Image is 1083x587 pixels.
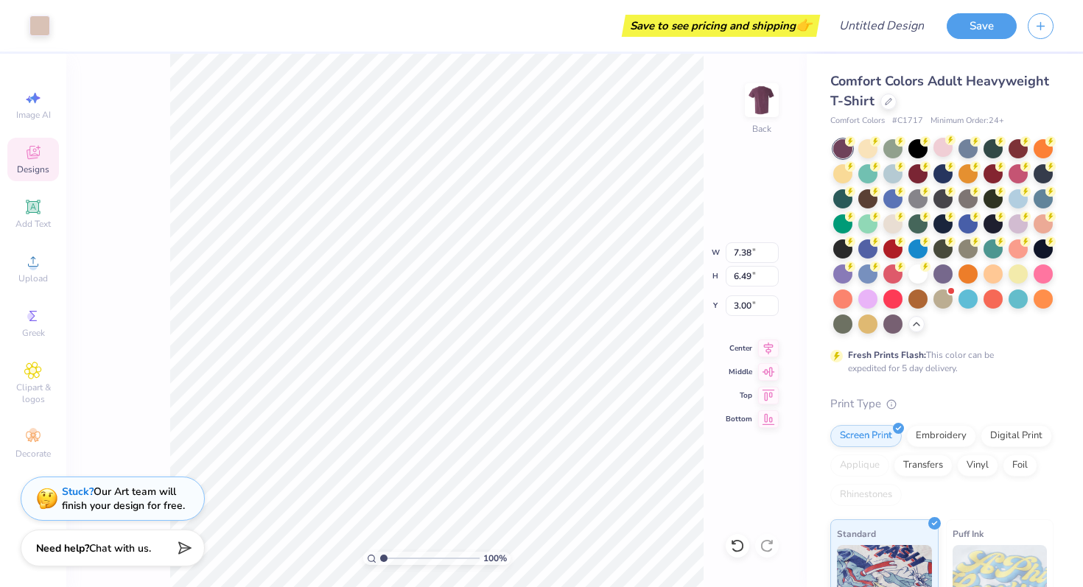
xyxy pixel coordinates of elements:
[894,454,953,477] div: Transfers
[830,115,885,127] span: Comfort Colors
[483,552,507,565] span: 100 %
[848,348,1029,375] div: This color can be expedited for 5 day delivery.
[7,382,59,405] span: Clipart & logos
[726,414,752,424] span: Bottom
[930,115,1004,127] span: Minimum Order: 24 +
[892,115,923,127] span: # C1717
[625,15,816,37] div: Save to see pricing and shipping
[837,526,876,541] span: Standard
[827,11,936,41] input: Untitled Design
[752,122,771,136] div: Back
[747,85,777,115] img: Back
[830,484,902,506] div: Rhinestones
[726,367,752,377] span: Middle
[62,485,185,513] div: Our Art team will finish your design for free.
[981,425,1052,447] div: Digital Print
[830,72,1049,110] span: Comfort Colors Adult Heavyweight T-Shirt
[36,541,89,555] strong: Need help?
[16,109,51,121] span: Image AI
[726,343,752,354] span: Center
[953,526,984,541] span: Puff Ink
[848,349,926,361] strong: Fresh Prints Flash:
[957,454,998,477] div: Vinyl
[906,425,976,447] div: Embroidery
[830,425,902,447] div: Screen Print
[1003,454,1037,477] div: Foil
[22,327,45,339] span: Greek
[830,396,1054,412] div: Print Type
[796,16,812,34] span: 👉
[947,13,1017,39] button: Save
[17,164,49,175] span: Designs
[62,485,94,499] strong: Stuck?
[726,390,752,401] span: Top
[89,541,151,555] span: Chat with us.
[15,218,51,230] span: Add Text
[18,273,48,284] span: Upload
[830,454,889,477] div: Applique
[15,448,51,460] span: Decorate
